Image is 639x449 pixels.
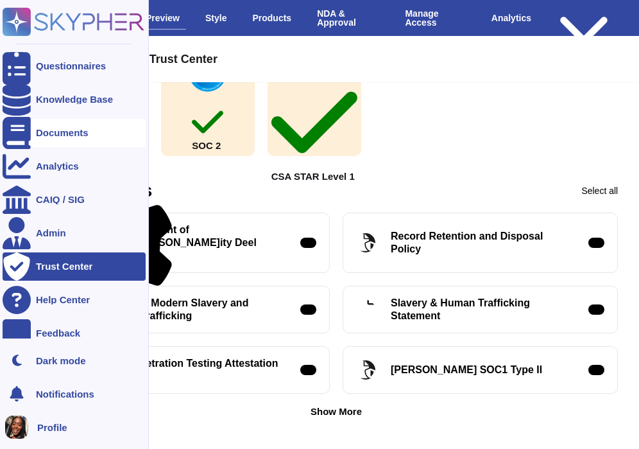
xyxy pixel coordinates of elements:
[36,228,66,238] div: Admin
[485,7,538,29] div: Analytics
[55,182,152,200] div: Documents
[36,261,92,271] div: Trust Center
[36,94,113,104] div: Knowledge Base
[5,416,28,439] img: user
[139,7,186,30] div: Preview
[36,356,86,365] div: Dark mode
[3,219,146,247] a: Admin
[36,195,85,204] div: CAIQ / SIG
[36,328,80,338] div: Feedback
[37,423,67,432] span: Profile
[3,52,146,80] a: Questionnaires
[391,297,573,322] div: Slavery & Human Trafficking Statement
[3,119,146,147] a: Documents
[3,319,146,348] a: Feedback
[36,128,89,137] div: Documents
[3,413,37,441] button: user
[36,161,79,171] div: Analytics
[246,7,298,29] div: Products
[36,295,90,304] div: Help Center
[36,61,106,71] div: Questionnaires
[271,73,357,181] div: CSA STAR Level 1
[3,186,146,214] a: CAIQ / SIG
[3,286,146,314] a: Help Center
[36,389,94,399] span: Notifications
[103,297,285,322] div: Policy on Modern Slavery and Human Trafficking
[311,3,386,33] div: NDA & Approval
[3,252,146,281] a: Trust Center
[581,186,618,195] div: Select all
[149,53,217,65] span: Trust Center
[103,357,285,383] div: Deel Penetration Testing Attestation Letter
[192,104,223,150] div: SOC 2
[3,85,146,114] a: Knowledge Base
[3,152,146,180] a: Analytics
[398,3,472,33] div: Manage Access
[391,230,573,256] div: Record Retention and Disposal Policy
[391,364,542,376] div: [PERSON_NAME] SOC1 Type II
[103,224,285,262] div: Deel Statement of Applic[PERSON_NAME]ity Deel ISO27001
[199,7,233,29] div: Style
[311,407,362,416] div: Show More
